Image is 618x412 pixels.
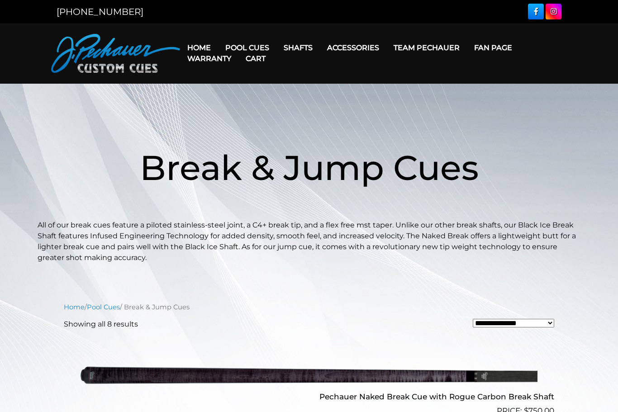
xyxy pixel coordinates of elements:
[64,303,85,311] a: Home
[140,147,479,189] span: Break & Jump Cues
[57,6,143,17] a: [PHONE_NUMBER]
[238,47,273,70] a: Cart
[38,220,580,263] p: All of our break cues feature a piloted stainless-steel joint, a C4+ break tip, and a flex free m...
[473,319,554,327] select: Shop order
[64,388,554,405] h2: Pechauer Naked Break Cue with Rogue Carbon Break Shaft
[218,36,276,59] a: Pool Cues
[180,47,238,70] a: Warranty
[87,303,120,311] a: Pool Cues
[51,34,180,73] img: Pechauer Custom Cues
[386,36,467,59] a: Team Pechauer
[276,36,320,59] a: Shafts
[64,319,138,330] p: Showing all 8 results
[180,36,218,59] a: Home
[64,302,554,312] nav: Breadcrumb
[467,36,519,59] a: Fan Page
[320,36,386,59] a: Accessories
